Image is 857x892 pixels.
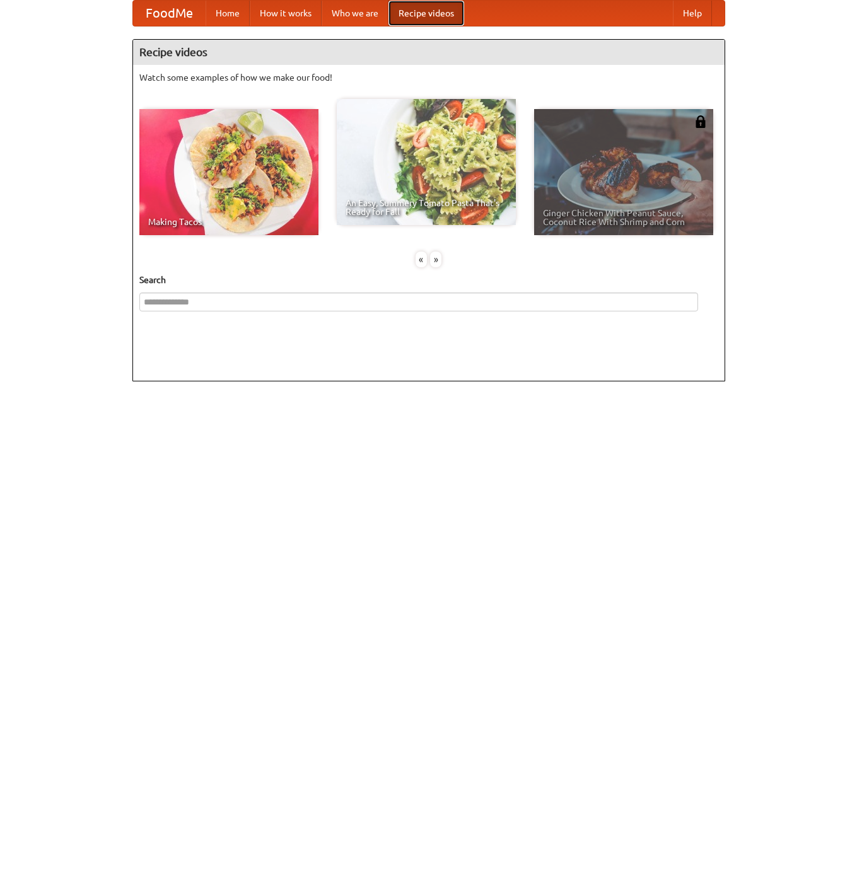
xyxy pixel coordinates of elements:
a: Home [206,1,250,26]
a: Recipe videos [388,1,464,26]
h5: Search [139,274,718,286]
span: Making Tacos [148,217,310,226]
h4: Recipe videos [133,40,725,65]
a: Who we are [322,1,388,26]
a: FoodMe [133,1,206,26]
p: Watch some examples of how we make our food! [139,71,718,84]
a: Help [673,1,712,26]
span: An Easy, Summery Tomato Pasta That's Ready for Fall [346,199,507,216]
div: » [430,252,441,267]
a: Making Tacos [139,109,318,235]
div: « [416,252,427,267]
a: How it works [250,1,322,26]
a: An Easy, Summery Tomato Pasta That's Ready for Fall [337,99,516,225]
img: 483408.png [694,115,707,128]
